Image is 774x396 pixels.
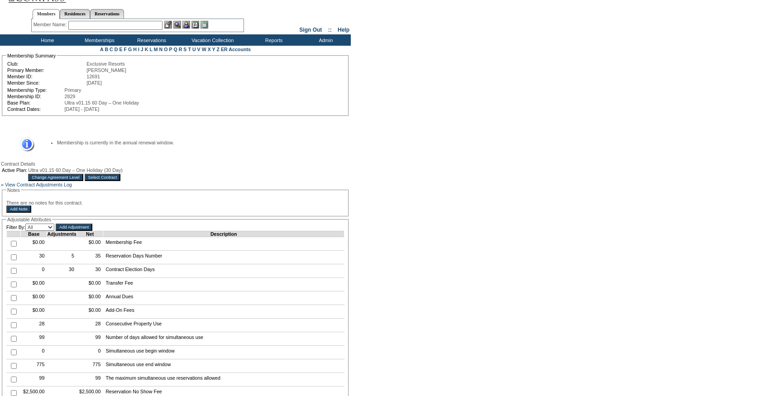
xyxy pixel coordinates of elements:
[328,27,332,33] span: ::
[103,237,344,251] td: Membership Fee
[201,21,208,29] img: b_calculator.gif
[21,319,47,332] td: 28
[7,67,86,73] td: Primary Member:
[76,237,103,251] td: $0.00
[138,47,139,52] a: I
[21,278,47,291] td: $0.00
[100,47,103,52] a: A
[65,87,81,93] span: Primary
[149,47,152,52] a: L
[47,264,77,278] td: 30
[103,291,344,305] td: Annual Dues
[60,9,90,19] a: Residences
[183,47,186,52] a: S
[85,174,121,181] input: Select Contract
[21,231,47,237] td: Base
[6,224,54,231] td: Filter By:
[21,305,47,319] td: $0.00
[76,332,103,346] td: 99
[216,47,220,52] a: Z
[47,231,77,237] td: Adjustments
[103,373,344,386] td: The maximum simultaneous use reservations allowed
[7,61,86,67] td: Club:
[56,224,92,231] input: Add Adjustment
[21,237,47,251] td: $0.00
[6,53,57,58] legend: Membership Summary
[7,106,64,112] td: Contract Dates:
[192,47,196,52] a: U
[20,34,72,46] td: Home
[173,21,181,29] img: View
[145,47,148,52] a: K
[76,373,103,386] td: 99
[103,346,344,359] td: Simultaneous use begin window
[164,47,167,52] a: O
[28,167,123,173] span: Ultra v01.15 60 Day – One Holiday (30 Day)
[202,47,206,52] a: W
[6,187,21,193] legend: Notes
[76,319,103,332] td: 28
[21,251,47,264] td: 30
[169,47,172,52] a: P
[21,346,47,359] td: 0
[90,9,124,19] a: Reservations
[105,47,108,52] a: B
[115,47,118,52] a: D
[159,47,163,52] a: N
[21,264,47,278] td: 0
[7,100,64,105] td: Base Plan:
[177,34,247,46] td: Vacation Collection
[124,47,127,52] a: F
[212,47,215,52] a: Y
[6,217,52,222] legend: Adjustable Attributes
[103,332,344,346] td: Number of days allowed for simultaneous use
[7,74,86,79] td: Member ID:
[7,94,64,99] td: Membership ID:
[173,47,177,52] a: Q
[2,167,27,173] td: Active Plan:
[76,305,103,319] td: $0.00
[76,278,103,291] td: $0.00
[247,34,299,46] td: Reports
[33,21,68,29] div: Member Name:
[103,231,344,237] td: Description
[1,161,350,167] div: Contract Details
[65,94,76,99] span: 2829
[86,67,126,73] span: [PERSON_NAME]
[33,9,60,19] a: Members
[76,264,103,278] td: 30
[182,21,190,29] img: Impersonate
[299,27,322,33] a: Sign Out
[47,251,77,264] td: 5
[103,319,344,332] td: Consecutive Property Use
[21,291,47,305] td: $0.00
[72,34,124,46] td: Memberships
[6,205,31,213] input: Add Note
[21,373,47,386] td: 99
[76,359,103,373] td: 775
[86,80,102,86] span: [DATE]
[86,74,100,79] span: 12691
[76,291,103,305] td: $0.00
[28,174,83,181] input: Change Agreement Level
[124,34,177,46] td: Reservations
[208,47,211,52] a: X
[141,47,143,52] a: J
[103,264,344,278] td: Contract Election Days
[76,346,103,359] td: 0
[57,140,335,145] li: Membership is currently in the annual renewal window.
[164,21,172,29] img: b_edit.gif
[338,27,349,33] a: Help
[76,251,103,264] td: 35
[110,47,113,52] a: C
[133,47,137,52] a: H
[221,47,251,52] a: ER Accounts
[103,305,344,319] td: Add-On Fees
[188,47,191,52] a: T
[119,47,122,52] a: E
[103,359,344,373] td: Simultaneous use end window
[14,137,34,152] img: Information Message
[103,251,344,264] td: Reservation Days Number
[154,47,158,52] a: M
[7,87,64,93] td: Membership Type:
